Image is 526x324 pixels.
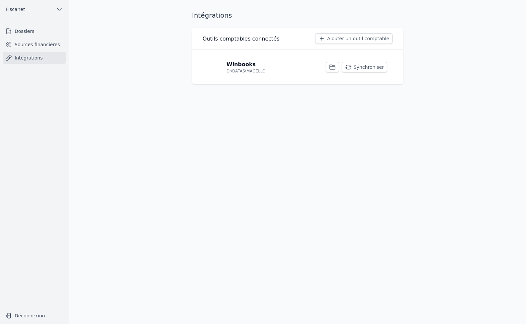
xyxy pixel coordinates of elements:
[192,11,232,20] h1: Intégrations
[6,6,25,13] span: Fiscanet
[3,52,66,64] a: Intégrations
[342,62,387,72] button: Synchroniser
[3,25,66,37] a: Dossiers
[203,35,280,43] h3: Outils comptables connectés
[226,68,266,74] p: D:\DATAS\MAGELLO
[3,39,66,51] a: Sources financières
[203,55,393,79] a: Winbooks D:\DATAS\MAGELLO Synchroniser
[3,4,66,15] button: Fiscanet
[226,60,256,68] p: Winbooks
[315,33,393,44] button: Ajouter un outil comptable
[3,310,66,321] button: Déconnexion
